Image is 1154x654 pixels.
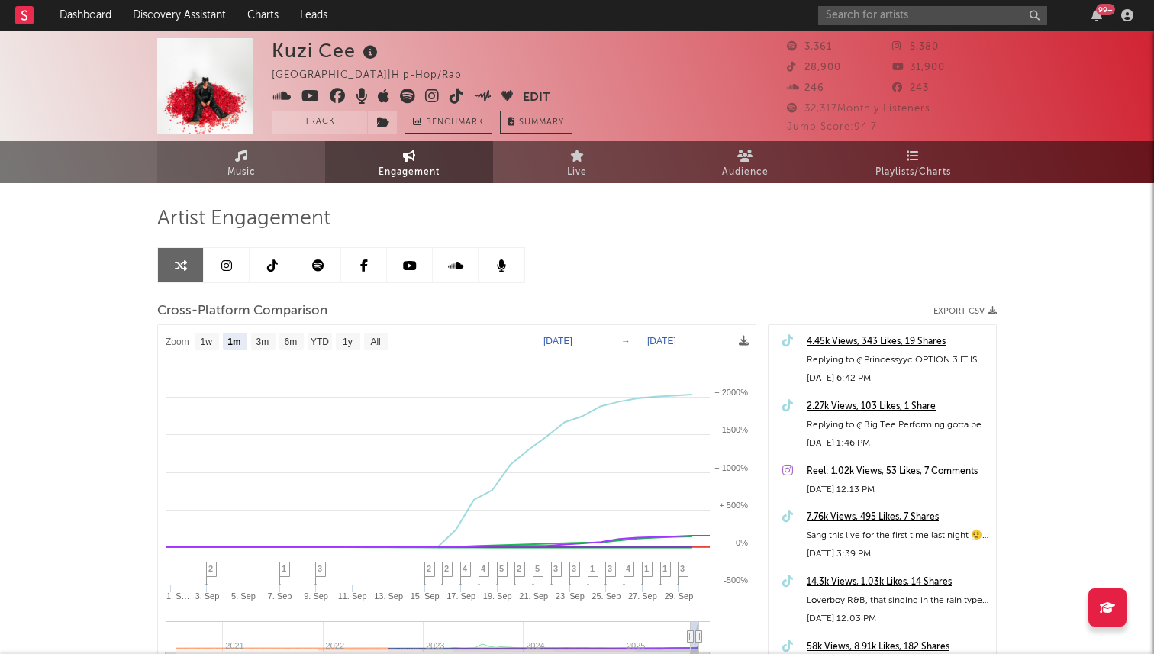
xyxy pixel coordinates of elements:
input: Search for artists [818,6,1047,25]
span: 246 [787,83,824,93]
text: 1w [201,337,213,347]
text: 0% [736,538,748,547]
div: Replying to @Big Tee Performing gotta be my favourite part of it all!! #rnb #newmusic #chrisbrown... [807,416,988,434]
span: 28,900 [787,63,841,72]
span: Jump Score: 94.7 [787,122,877,132]
span: 4 [481,564,485,573]
text: + 1000% [714,463,748,472]
span: 1 [282,564,286,573]
text: 6m [285,337,298,347]
text: 7. Sep [268,591,292,601]
span: Cross-Platform Comparison [157,302,327,321]
a: Music [157,141,325,183]
span: Benchmark [426,114,484,132]
span: Summary [519,118,564,127]
a: Live [493,141,661,183]
span: 5,380 [892,42,939,52]
text: 21. Sep [519,591,548,601]
a: 2.27k Views, 103 Likes, 1 Share [807,398,988,416]
span: 2 [444,564,449,573]
text: 5. Sep [231,591,256,601]
a: Engagement [325,141,493,183]
text: 15. Sep [411,591,440,601]
span: 2 [517,564,521,573]
div: 99 + [1096,4,1115,15]
div: [DATE] 12:13 PM [807,481,988,499]
a: Audience [661,141,829,183]
text: 17. Sep [446,591,475,601]
span: 5 [499,564,504,573]
span: 3 [608,564,612,573]
button: Summary [500,111,572,134]
span: 2 [427,564,431,573]
span: 1 [644,564,649,573]
div: Loverboy R&B, that singing in the rain type [DEMOGRAPHIC_DATA] #rnb #newmusic #chrisbrown #singer [807,591,988,610]
span: 243 [892,83,929,93]
text: [DATE] [543,336,572,346]
text: 1. S… [166,591,190,601]
text: All [370,337,380,347]
div: [GEOGRAPHIC_DATA] | Hip-Hop/Rap [272,66,479,85]
span: 3 [318,564,322,573]
span: 3 [572,564,576,573]
text: 3m [256,337,269,347]
span: 1 [590,564,595,573]
div: [DATE] 3:39 PM [807,545,988,563]
span: 5 [535,564,540,573]
text: 11. Sep [338,591,367,601]
span: Artist Engagement [157,210,330,228]
text: + 500% [719,501,748,510]
span: Playlists/Charts [875,163,951,182]
a: 14.3k Views, 1.03k Likes, 14 Shares [807,573,988,591]
text: 1y [343,337,353,347]
div: [DATE] 6:42 PM [807,369,988,388]
span: Audience [722,163,769,182]
text: + 1500% [714,425,748,434]
text: 3. Sep [195,591,220,601]
div: [DATE] 12:03 PM [807,610,988,628]
a: 4.45k Views, 343 Likes, 19 Shares [807,333,988,351]
button: 99+ [1091,9,1102,21]
text: 1m [227,337,240,347]
div: Sang this live for the first time last night 😮‍💨 #rnb #newmusic #chrisbrown #singer [807,527,988,545]
div: Replying to @Princessyyc OPTION 3 IT IS 🫡🫡🫡🫡 #rnb #newmusic #chrisbrown #singer [807,351,988,369]
text: YTD [311,337,329,347]
button: Track [272,111,367,134]
text: 9. Sep [304,591,328,601]
span: 32,317 Monthly Listeners [787,104,930,114]
div: Kuzi Cee [272,38,382,63]
span: 31,900 [892,63,945,72]
text: 23. Sep [556,591,585,601]
div: [DATE] 1:46 PM [807,434,988,453]
span: 1 [662,564,667,573]
text: -500% [724,575,748,585]
a: 7.76k Views, 495 Likes, 7 Shares [807,508,988,527]
span: 3 [680,564,685,573]
text: → [621,336,630,346]
span: 4 [463,564,467,573]
text: 27. Sep [628,591,657,601]
span: 3,361 [787,42,832,52]
span: Live [567,163,587,182]
text: 29. Sep [664,591,693,601]
text: 25. Sep [592,591,621,601]
span: 4 [626,564,630,573]
text: 13. Sep [374,591,403,601]
text: Zoom [166,337,189,347]
text: 19. Sep [483,591,512,601]
button: Edit [523,89,550,108]
span: Engagement [379,163,440,182]
button: Export CSV [933,307,997,316]
text: + 2000% [714,388,748,397]
span: 2 [208,564,213,573]
span: Music [227,163,256,182]
span: 3 [553,564,558,573]
a: Playlists/Charts [829,141,997,183]
text: [DATE] [647,336,676,346]
a: Reel: 1.02k Views, 53 Likes, 7 Comments [807,462,988,481]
